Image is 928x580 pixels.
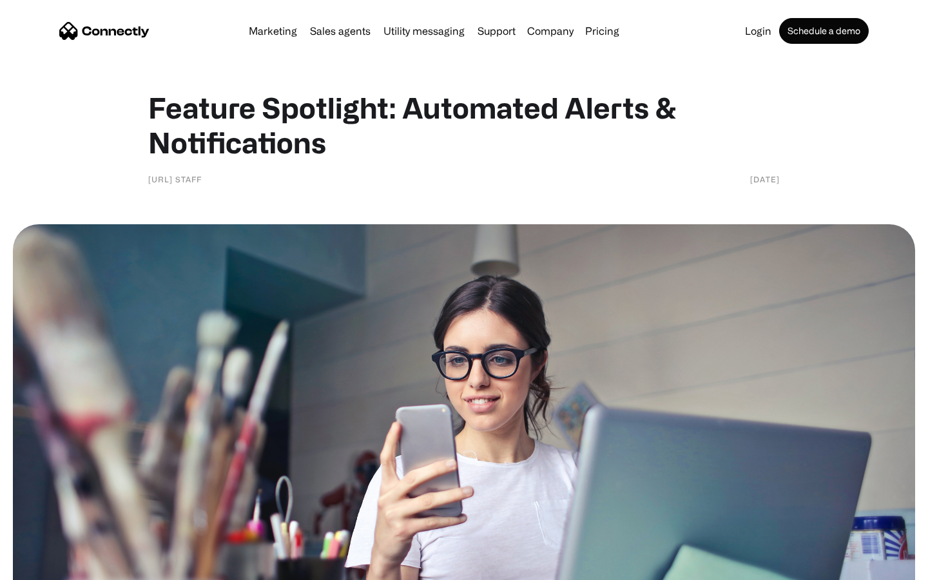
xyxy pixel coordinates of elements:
div: Company [527,22,574,40]
a: Login [740,26,777,36]
ul: Language list [26,557,77,575]
a: Schedule a demo [779,18,869,44]
a: Sales agents [305,26,376,36]
a: Support [472,26,521,36]
a: Marketing [244,26,302,36]
div: Company [523,22,577,40]
aside: Language selected: English [13,557,77,575]
a: Utility messaging [378,26,470,36]
div: [URL] staff [148,173,202,186]
h1: Feature Spotlight: Automated Alerts & Notifications [148,90,780,160]
a: home [59,21,150,41]
div: [DATE] [750,173,780,186]
a: Pricing [580,26,624,36]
